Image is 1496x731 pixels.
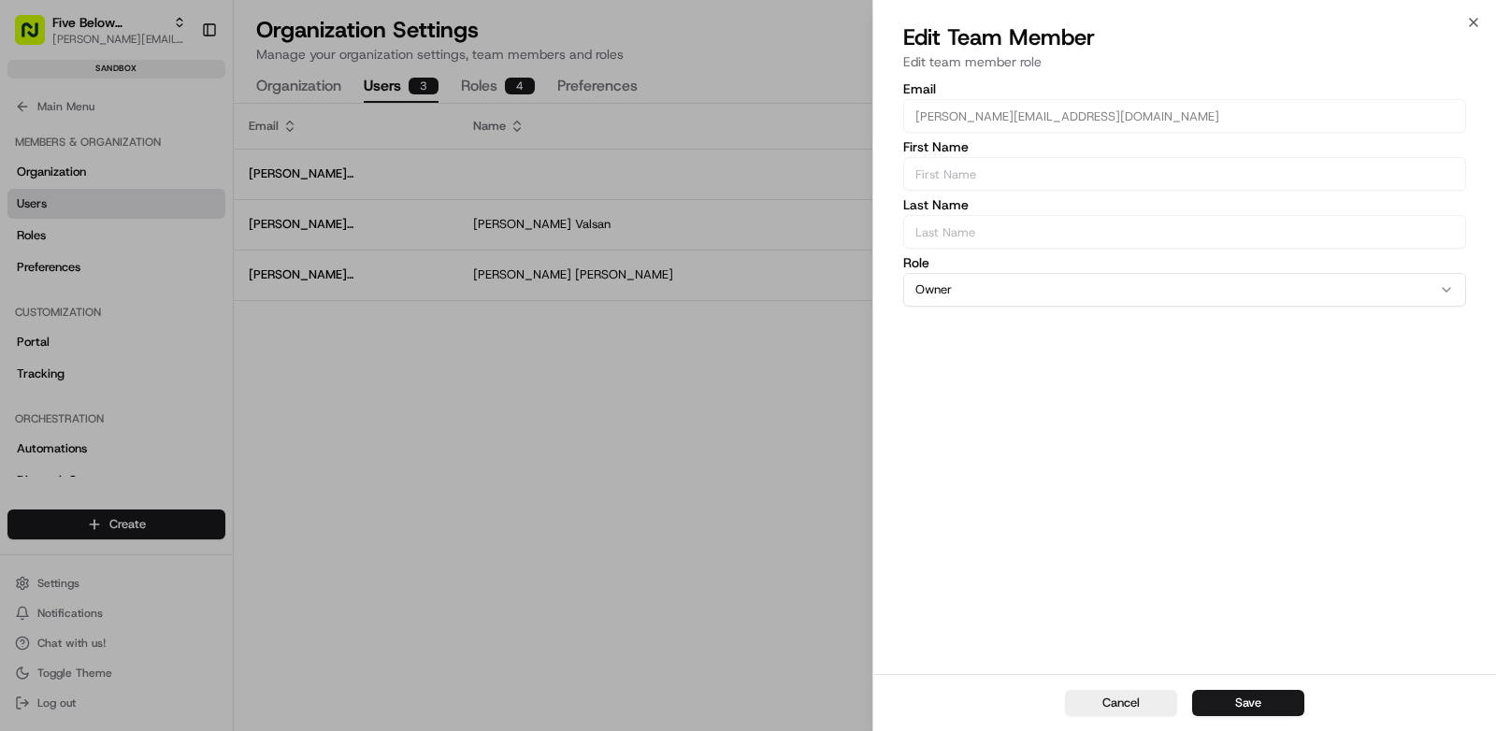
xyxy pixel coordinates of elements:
span: Knowledge Base [37,270,143,289]
input: First Name [903,157,1466,191]
button: Start new chat [318,183,340,206]
div: Start new chat [64,178,307,196]
div: 📗 [19,272,34,287]
div: 💻 [158,272,173,287]
img: 1736555255976-a54dd68f-1ca7-489b-9aae-adbdc363a1c4 [19,178,52,211]
span: Pylon [186,316,226,330]
p: Welcome 👋 [19,74,340,104]
input: Email [903,99,1466,133]
input: Clear [49,120,309,139]
label: Email [903,82,1466,95]
a: Powered byPylon [132,315,226,330]
h2: Edit Team Member [903,22,1466,52]
span: API Documentation [177,270,300,289]
input: Last Name [903,215,1466,249]
button: Cancel [1065,690,1177,716]
a: 📗Knowledge Base [11,263,151,296]
a: 💻API Documentation [151,263,308,296]
label: First Name [903,140,1466,153]
label: Last Name [903,198,1466,211]
div: We're available if you need us! [64,196,237,211]
img: Nash [19,18,56,55]
button: Save [1192,690,1304,716]
p: Edit team member role [903,52,1466,71]
label: Role [903,256,1466,269]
